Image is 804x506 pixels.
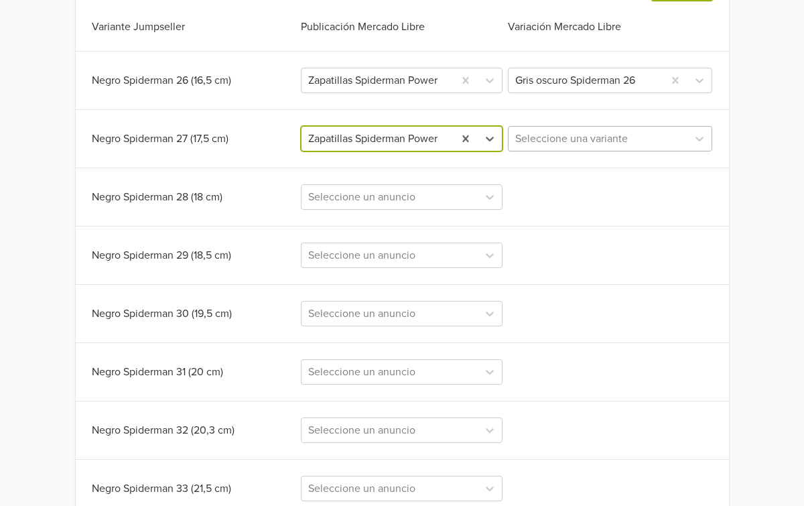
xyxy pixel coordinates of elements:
div: Negro Spiderman 30 (19,5 cm) [92,306,299,322]
div: Negro Spiderman 32 (20,3 cm) [92,422,299,438]
div: Negro Spiderman 29 (18,5 cm) [92,247,299,263]
div: Variante Jumpseller [92,19,299,35]
div: Negro Spiderman 26 (16,5 cm) [92,72,299,88]
div: Publicación Mercado Libre [298,19,505,35]
div: Negro Spiderman 33 (21,5 cm) [92,481,299,497]
div: Negro Spiderman 28 (18 cm) [92,189,299,205]
div: Negro Spiderman 27 (17,5 cm) [92,131,299,147]
div: Negro Spiderman 31 (20 cm) [92,364,299,380]
div: Variación Mercado Libre [505,19,712,35]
